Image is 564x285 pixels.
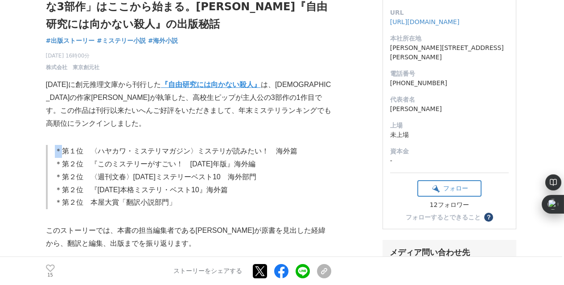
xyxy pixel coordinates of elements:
[390,147,509,156] dt: 資本金
[417,201,482,209] div: 12フォロワー
[390,130,509,140] dd: 未上場
[390,69,509,78] dt: 電話番号
[55,196,331,209] p: ＊第２位 本屋大賞「翻訳小説部門」
[97,37,146,45] span: #ミステリー小説
[486,214,492,220] span: ？
[55,145,331,158] p: ＊第１位 〈ハヤカワ・ミステリマガジン〉ミステリが読みたい！ 海外篇
[390,121,509,130] dt: 上場
[484,213,493,222] button: ？
[46,36,95,45] a: #出版ストーリー
[417,180,482,197] button: フォロー
[46,273,55,277] p: 15
[46,63,99,71] a: 株式会社 東京創元社
[406,214,481,220] div: フォローするとできること
[390,78,509,88] dd: [PHONE_NUMBER]
[46,78,331,130] p: [DATE]に創元推理文庫から刊行した は、[DEMOGRAPHIC_DATA]の作家[PERSON_NAME]が執筆した、高校生ピップが主人公の3部作の1作目です。この作品は刊行以来たいへんご...
[46,52,99,60] span: [DATE] 16時00分
[390,8,509,17] dt: URL
[390,247,509,258] div: メディア問い合わせ先
[390,95,509,104] dt: 代表者名
[55,171,331,184] p: ＊第２位 〈週刊文春〉[DATE]ミステリーベスト10 海外部門
[390,34,509,43] dt: 本社所在地
[55,158,331,171] p: ＊第２位 『このミステリーがすごい！ [DATE]年版』海外編
[97,36,146,45] a: #ミステリー小説
[161,81,261,88] a: 『自由研究には向かない殺人』
[148,36,178,45] a: #海外小説
[390,156,509,165] dd: -
[55,184,331,197] p: ＊第２位 『[DATE]本格ミステリ・ベスト10』海外篇
[46,37,95,45] span: #出版ストーリー
[390,18,460,25] a: [URL][DOMAIN_NAME]
[148,37,178,45] span: #海外小説
[390,43,509,62] dd: [PERSON_NAME][STREET_ADDRESS][PERSON_NAME]
[390,104,509,114] dd: [PERSON_NAME]
[46,224,331,250] p: このストーリーでは、本書の担当編集者である[PERSON_NAME]が原書を見出した経緯から、翻訳と編集、出版までを振り返ります。
[173,267,242,275] p: ストーリーをシェアする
